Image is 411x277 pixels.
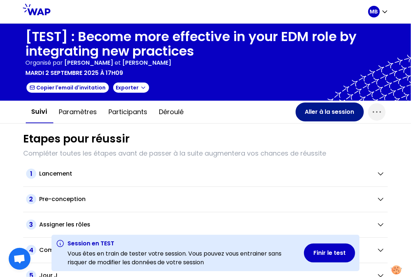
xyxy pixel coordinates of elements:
[26,29,386,59] h1: [TEST] : Become more effective in your EDM role by integrating new practices
[26,220,36,230] span: 3
[123,59,172,67] span: [PERSON_NAME]
[67,239,297,248] h3: Session en TEST
[26,59,63,67] p: Organisé par
[304,244,355,262] button: Finir le test
[67,249,297,267] p: Vous êtes en train de tester votre session. Vous pouvez vous entrainer sans risquer de modifier l...
[39,220,90,229] h2: Assigner les rôles
[370,8,378,15] p: MB
[368,6,389,17] button: MB
[26,82,110,93] button: Copier l'email d'invitation
[26,194,36,204] span: 2
[26,194,385,204] button: 2Pre-conception
[26,220,385,230] button: 3Assigner les rôles
[26,101,53,123] button: Suivi
[112,82,150,93] button: Exporter
[65,59,172,67] p: et
[26,69,123,77] p: mardi 2 septembre 2025 à 17h09
[39,169,72,178] h2: Lancement
[296,103,364,121] button: Aller à la session
[23,148,388,158] p: Compléter toutes les étapes avant de passer à la suite augmentera vos chances de réussite
[53,101,103,123] button: Paramètres
[26,169,36,179] span: 1
[103,101,153,123] button: Participants
[9,248,30,270] a: Ouvrir le chat
[39,195,86,204] h2: Pre-conception
[153,101,190,123] button: Déroulé
[65,59,114,67] span: [PERSON_NAME]
[26,169,385,179] button: 1Lancement
[23,132,130,145] h1: Etapes pour réussir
